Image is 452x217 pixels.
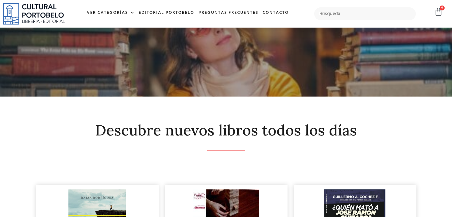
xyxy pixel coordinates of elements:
[85,6,137,20] a: Ver Categorías
[440,6,445,10] span: 0
[137,6,196,20] a: Editorial Portobelo
[196,6,261,20] a: Preguntas frecuentes
[36,122,416,139] h2: Descubre nuevos libros todos los días
[314,7,416,20] input: Búsqueda
[261,6,291,20] a: Contacto
[434,7,443,16] a: 0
